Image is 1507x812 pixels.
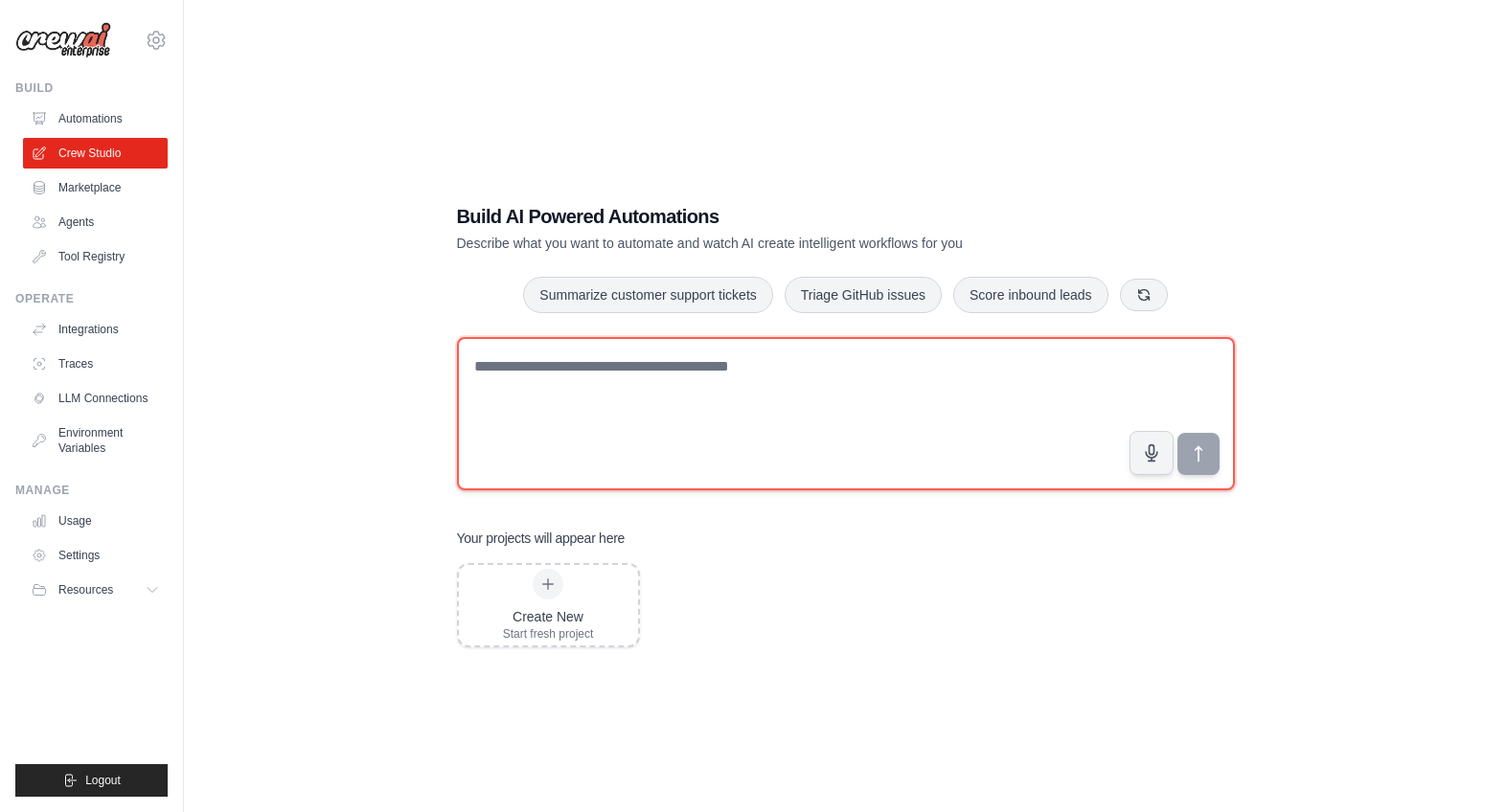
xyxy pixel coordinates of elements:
[15,291,168,306] div: Operate
[23,417,168,463] a: Environment Variables
[785,277,942,313] button: Triage GitHub issues
[23,207,168,237] a: Agents
[15,483,168,498] div: Manage
[953,277,1108,313] button: Score inbound leads
[15,22,111,58] img: Logo
[58,582,113,598] span: Resources
[23,349,168,379] a: Traces
[457,529,626,548] h3: Your projects will appear here
[1411,720,1507,812] iframe: Chat Widget
[85,773,121,788] span: Logout
[23,383,168,414] a: LLM Connections
[523,277,772,313] button: Summarize customer support tickets
[503,626,594,642] div: Start fresh project
[15,764,168,797] button: Logout
[1120,279,1168,311] button: Get new suggestions
[23,575,168,605] button: Resources
[23,172,168,203] a: Marketplace
[23,103,168,134] a: Automations
[15,80,168,96] div: Build
[1130,431,1174,475] button: Click to speak your automation idea
[457,203,1101,230] h1: Build AI Powered Automations
[23,506,168,536] a: Usage
[23,241,168,272] a: Tool Registry
[457,234,1101,253] p: Describe what you want to automate and watch AI create intelligent workflows for you
[23,540,168,571] a: Settings
[23,314,168,345] a: Integrations
[23,138,168,169] a: Crew Studio
[503,607,594,626] div: Create New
